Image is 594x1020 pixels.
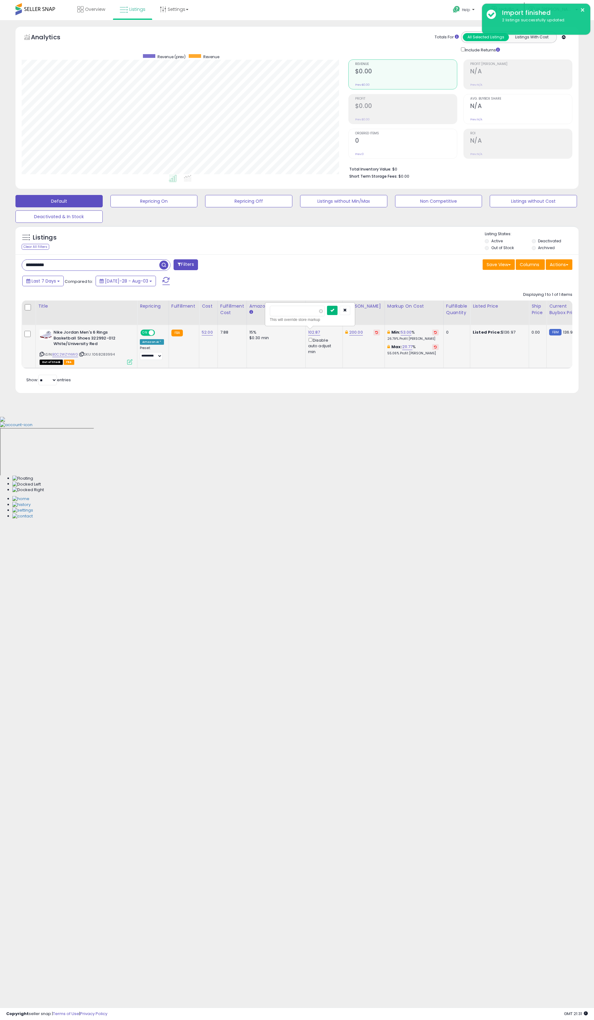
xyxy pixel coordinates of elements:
th: The percentage added to the cost of goods (COGS) that forms the calculator for Min & Max prices. [385,300,443,325]
button: Listings without Min/Max [300,195,387,207]
button: Actions [546,259,572,270]
span: $0.00 [398,173,409,179]
h2: N/A [470,102,572,111]
div: Clear All Filters [22,244,49,250]
p: 26.79% Profit [PERSON_NAME] [387,337,439,341]
div: Title [38,303,135,309]
b: Listed Price: [473,329,501,335]
div: Fulfillable Quantity [446,303,467,316]
a: Help [448,1,481,20]
div: 15% [249,330,301,335]
small: Prev: $0.00 [355,83,370,87]
span: [DATE]-28 - Aug-03 [105,278,148,284]
button: Repricing On [110,195,198,207]
div: Amazon AI * [140,339,164,345]
div: [PERSON_NAME] [345,303,382,309]
div: This will override store markup [270,317,350,323]
div: Listed Price [473,303,526,309]
button: Deactivated & In Stock [15,210,103,223]
h5: Listings [33,233,57,242]
span: FBA [64,360,74,365]
div: Fulfillment Cost [220,303,244,316]
span: Revenue [355,63,457,66]
img: History [12,502,31,508]
div: Import finished [497,8,586,17]
span: Profit [PERSON_NAME] [470,63,572,66]
span: Last 7 Days [32,278,56,284]
a: 53.00 [401,329,412,335]
span: Profit [355,97,457,101]
h2: N/A [470,68,572,76]
b: Total Inventory Value: [349,166,391,172]
i: Revert to store-level Dynamic Max Price [375,331,378,334]
p: Listing States: [485,231,578,237]
h2: $0.00 [355,102,457,111]
button: Filters [174,259,198,270]
button: All Selected Listings [463,33,509,41]
div: % [387,344,439,356]
div: % [387,330,439,341]
button: Last 7 Days [22,276,64,286]
span: ROI [470,132,572,135]
b: Min: [391,329,401,335]
h2: $0.00 [355,68,457,76]
div: Amazon Fees [249,303,303,309]
small: Prev: N/A [470,118,482,121]
button: × [580,6,585,14]
i: This overrides the store level max markup for this listing [387,345,390,349]
img: Home [12,496,29,502]
label: Archived [538,245,555,250]
div: Displaying 1 to 1 of 1 items [523,292,572,298]
div: Disable auto adjust min [308,337,338,355]
span: ON [141,330,149,335]
div: Ship Price [532,303,544,316]
span: OFF [154,330,164,335]
span: Show: entries [26,377,71,383]
button: Non Competitive [395,195,482,207]
label: Deactivated [538,238,561,244]
button: Listings With Cost [509,33,555,41]
h2: N/A [470,137,572,145]
p: 55.06% Profit [PERSON_NAME] [387,351,439,356]
small: Amazon Fees. [249,309,253,315]
img: Floating [12,476,33,482]
h2: 0 [355,137,457,145]
span: 136.97 [563,329,575,335]
small: Prev: 0 [355,152,364,156]
a: 200.00 [349,329,363,335]
a: B0C2WZYNWG [52,352,78,357]
img: Contact [12,513,33,519]
div: $0.30 min [249,335,301,341]
b: Max: [391,344,402,350]
div: 7.88 [220,330,242,335]
span: Listings [129,6,145,12]
a: 52.00 [202,329,213,335]
span: Ordered Items [355,132,457,135]
span: Avg. Buybox Share [470,97,572,101]
small: FBM [549,329,561,335]
span: All listings that are currently out of stock and unavailable for purchase on Amazon [40,360,63,365]
small: Prev: N/A [470,152,482,156]
div: $136.97 [473,330,524,335]
span: Revenue [203,54,219,59]
small: Prev: N/A [470,83,482,87]
i: Get Help [453,6,460,13]
span: Revenue (prev) [157,54,186,59]
span: Help [462,7,470,12]
div: Totals For [435,34,459,40]
img: 41iqQZK5HzL._SL40_.jpg [40,330,52,340]
div: 0 [446,330,465,335]
a: 211.77 [402,344,413,350]
button: Default [15,195,103,207]
span: Columns [520,261,539,268]
small: FBA [171,330,183,336]
div: Current Buybox Price [549,303,581,316]
div: Include Returns [456,46,507,53]
label: Out of Stock [491,245,514,250]
button: Listings without Cost [490,195,577,207]
li: $0 [349,165,568,172]
h5: Analytics [31,33,72,43]
span: Overview [85,6,105,12]
button: Columns [516,259,545,270]
b: Nike Jordan Men's 6 Rings Basketball Shoes 322992-012 White/University Red [54,330,129,348]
